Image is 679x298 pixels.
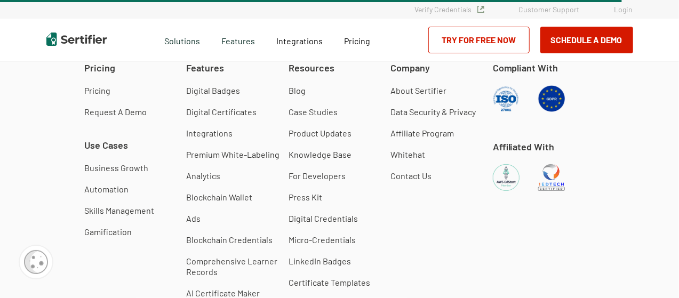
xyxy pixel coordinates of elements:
span: Compliant With [493,61,558,75]
a: Integrations [276,33,323,46]
a: Verify Credentials [415,5,484,14]
span: Solutions [164,33,200,46]
a: Pricing [84,85,110,96]
a: Premium White-Labeling [186,149,279,160]
img: AWS EdStart [493,164,520,191]
a: LinkedIn Badges [289,256,351,267]
span: Pricing [84,61,115,75]
a: Blockchain Credentials [186,235,273,245]
a: Knowledge Base [289,149,352,160]
button: Schedule a Demo [540,27,633,53]
span: Use Cases [84,139,128,152]
a: Contact Us [390,171,432,181]
a: Comprehensive Learner Records [186,256,289,277]
iframe: Chat Widget [626,247,679,298]
a: Case Studies [289,107,338,117]
a: Customer Support [519,5,580,14]
a: Whitehat [390,149,425,160]
a: Data Security & Privacy [390,107,476,117]
a: Certificate Templates [289,277,370,288]
img: Verified [477,6,484,13]
a: Gamification [84,227,132,237]
img: Sertifier | Digital Credentialing Platform [46,33,107,46]
span: Features [221,33,255,46]
a: Press Kit [289,192,322,203]
a: For Developers [289,171,346,181]
a: Try for Free Now [428,27,530,53]
span: Affiliated With [493,140,555,154]
span: Integrations [276,36,323,46]
a: Blockchain Wallet [186,192,252,203]
a: Product Updates [289,128,352,139]
span: Pricing [344,36,370,46]
a: Digital Badges [186,85,240,96]
span: Company [390,61,430,75]
a: Automation [84,184,129,195]
span: Features [186,61,224,75]
a: Business Growth [84,163,148,173]
img: GDPR Compliant [538,85,565,112]
a: Blog [289,85,306,96]
a: Integrations [186,128,233,139]
a: Request A Demo [84,107,147,117]
a: Digital Credentials [289,213,358,224]
a: About Sertifier [390,85,446,96]
img: 1EdTech Certified [538,164,565,191]
a: Skills Management [84,205,154,216]
img: Cookie Popup Icon [24,250,48,274]
span: Resources [289,61,334,75]
a: Digital Certificates [186,107,257,117]
a: Analytics [186,171,220,181]
a: Pricing [344,33,370,46]
a: Affiliate Program [390,128,454,139]
img: ISO Compliant [493,85,520,112]
a: Login [614,5,633,14]
a: Micro-Credentials [289,235,356,245]
a: Ads [186,213,201,224]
